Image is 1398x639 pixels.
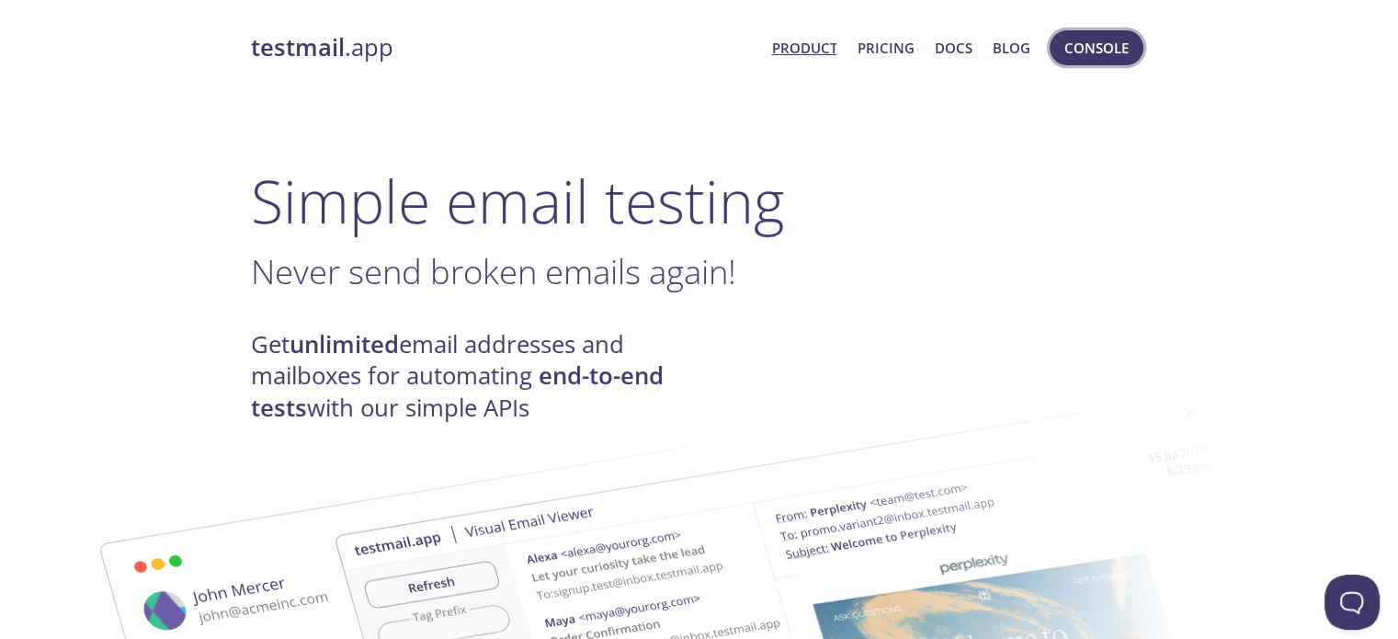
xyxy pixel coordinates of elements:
[251,31,345,63] strong: testmail
[857,36,914,60] a: Pricing
[290,328,399,360] strong: unlimited
[1064,36,1129,60] span: Console
[251,359,664,423] strong: end-to-end tests
[935,36,972,60] a: Docs
[771,36,836,60] a: Product
[251,248,736,294] span: Never send broken emails again!
[1324,575,1380,630] iframe: Help Scout Beacon - Open
[251,329,699,424] h4: Get email addresses and mailboxes for automating with our simple APIs
[993,36,1030,60] a: Blog
[251,165,1148,236] h1: Simple email testing
[251,32,757,63] a: testmail.app
[1050,30,1143,65] button: Console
